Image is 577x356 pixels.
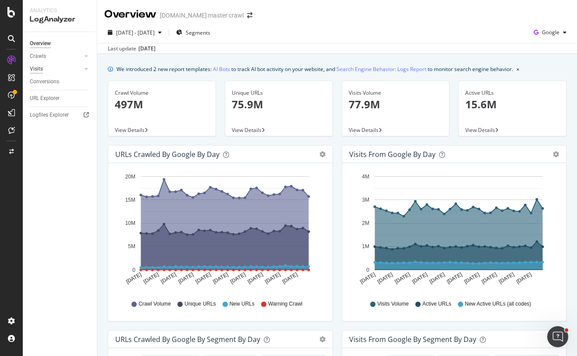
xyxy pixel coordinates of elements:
div: URL Explorer [30,94,60,103]
span: Crawl Volume [138,300,171,308]
a: AI Bots [213,64,230,74]
div: gear [319,336,326,342]
text: [DATE] [411,271,428,285]
span: Warning Crawl [268,300,302,308]
a: Overview [30,39,91,48]
span: [DATE] - [DATE] [116,29,155,36]
text: [DATE] [498,271,515,285]
text: 10M [125,220,135,226]
div: Crawls [30,52,46,61]
div: Overview [30,39,51,48]
span: Segments [186,29,210,36]
span: Visits Volume [377,300,409,308]
text: [DATE] [264,271,281,285]
text: [DATE] [428,271,446,285]
a: URL Explorer [30,94,91,103]
text: [DATE] [125,271,142,285]
a: Conversions [30,77,91,86]
div: Visits from Google By Segment By Day [349,335,476,344]
span: Unique URLs [184,300,216,308]
text: 20M [125,174,135,180]
text: [DATE] [229,271,247,285]
div: Crawl Volume [115,89,209,97]
span: View Details [349,126,379,134]
span: View Details [115,126,145,134]
div: gear [319,151,326,157]
div: arrow-right-arrow-left [247,12,252,18]
text: [DATE] [160,271,177,285]
text: 5M [128,244,135,250]
text: 0 [132,267,135,273]
div: Visits [30,64,43,74]
div: [DATE] [138,45,156,53]
text: [DATE] [281,271,299,285]
button: close banner [514,63,521,75]
text: [DATE] [446,271,463,285]
text: [DATE] [463,271,481,285]
svg: A chart. [115,170,326,292]
text: [DATE] [247,271,264,285]
div: We introduced 2 new report templates: to track AI bot activity on your website, and to monitor se... [117,64,513,74]
text: 15M [125,197,135,203]
svg: A chart. [349,170,559,292]
span: New Active URLs (all codes) [465,300,531,308]
iframe: Intercom live chat [547,326,568,347]
div: gear [553,151,559,157]
text: [DATE] [393,271,411,285]
text: 0 [366,267,369,273]
div: Visits Volume [349,89,443,97]
p: 15.6M [465,97,559,112]
a: Logfiles Explorer [30,110,91,120]
div: Logfiles Explorer [30,110,69,120]
span: View Details [232,126,262,134]
div: Visits from Google by day [349,150,435,159]
div: Active URLs [465,89,559,97]
a: Search Engine Behavior: Logs Report [336,64,426,74]
div: Unique URLs [232,89,326,97]
div: URLs Crawled by Google by day [115,150,219,159]
p: 497M [115,97,209,112]
div: Conversions [30,77,59,86]
text: 4M [362,174,369,180]
button: Segments [173,25,214,39]
text: [DATE] [359,271,376,285]
p: 75.9M [232,97,326,112]
p: 77.9M [349,97,443,112]
text: [DATE] [480,271,498,285]
div: Overview [104,7,156,22]
text: 1M [362,244,369,250]
a: Visits [30,64,82,74]
text: [DATE] [195,271,212,285]
text: 2M [362,220,369,226]
text: [DATE] [177,271,195,285]
div: Last update [108,45,156,53]
a: Crawls [30,52,82,61]
button: Google [530,25,570,39]
div: info banner [108,64,566,74]
div: Analytics [30,7,90,14]
text: [DATE] [212,271,229,285]
text: 3M [362,197,369,203]
div: LogAnalyzer [30,14,90,25]
div: [DOMAIN_NAME] master crawl [160,11,244,20]
button: [DATE] - [DATE] [104,25,165,39]
text: [DATE] [376,271,394,285]
span: Active URLs [422,300,451,308]
div: URLs Crawled by Google By Segment By Day [115,335,260,344]
span: New URLs [230,300,255,308]
text: [DATE] [142,271,160,285]
span: View Details [465,126,495,134]
span: Google [542,28,559,36]
text: [DATE] [515,271,532,285]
